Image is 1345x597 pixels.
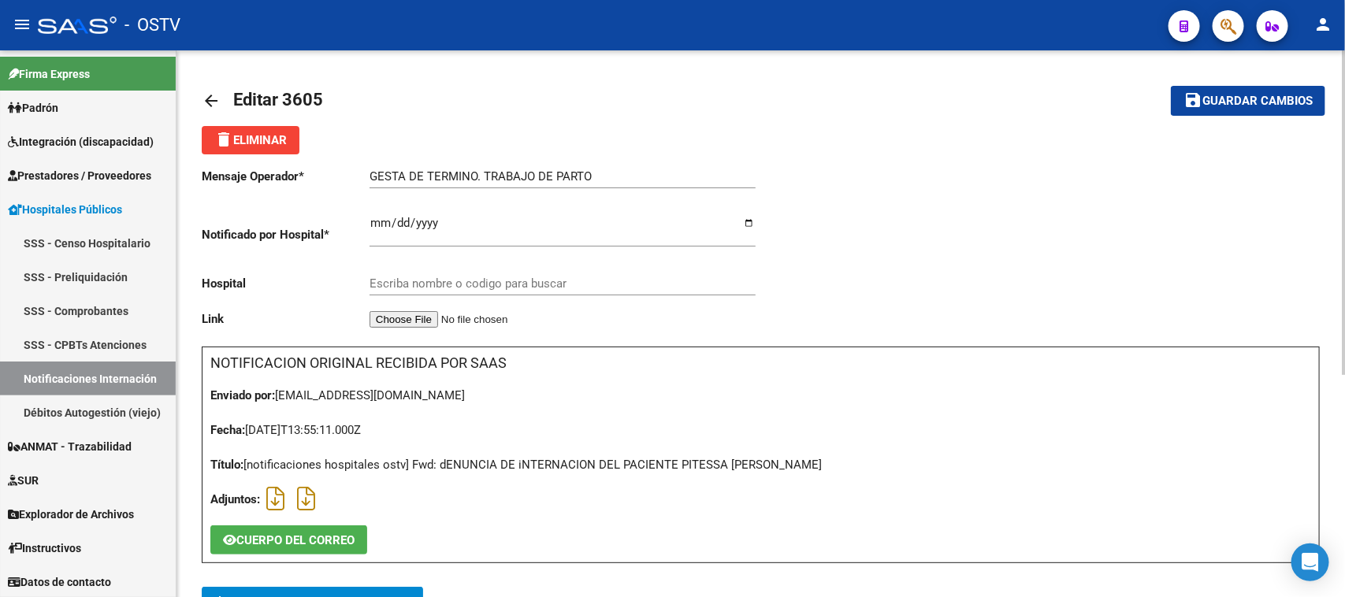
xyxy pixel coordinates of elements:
h3: NOTIFICACION ORIGINAL RECIBIDA POR SAAS [210,352,1311,374]
button: CUERPO DEL CORREO [210,525,367,554]
span: Guardar cambios [1202,95,1313,109]
span: Hospitales Públicos [8,201,122,218]
span: Prestadores / Proveedores [8,167,151,184]
span: Firma Express [8,65,90,83]
strong: Título: [210,458,243,472]
div: [notificaciones hospitales ostv] Fwd: dENUNCIA DE iNTERNACION DEL PACIENTE PITESSA [PERSON_NAME] [210,456,1311,473]
p: Notificado por Hospital [202,226,370,243]
span: Datos de contacto [8,573,111,591]
span: Eliminar [214,133,287,147]
div: Open Intercom Messenger [1291,543,1329,581]
strong: Fecha: [210,423,245,437]
span: Padrón [8,99,58,117]
div: [DATE]T13:55:11.000Z [210,421,1311,439]
span: SUR [8,472,39,489]
span: Integración (discapacidad) [8,133,154,150]
strong: Enviado por: [210,388,275,402]
p: Hospital [202,275,370,292]
span: Editar 3605 [233,90,323,109]
button: Guardar cambios [1171,86,1325,115]
button: Eliminar [202,126,299,154]
mat-icon: save [1183,91,1202,109]
mat-icon: person [1313,15,1332,34]
mat-icon: delete [214,130,233,149]
span: Instructivos [8,540,81,557]
div: [EMAIL_ADDRESS][DOMAIN_NAME] [210,387,1311,404]
p: Mensaje Operador [202,168,370,185]
p: Link [202,310,370,328]
mat-icon: menu [13,15,32,34]
span: - OSTV [124,8,180,43]
span: ANMAT - Trazabilidad [8,438,132,455]
span: Explorador de Archivos [8,506,134,523]
mat-icon: arrow_back [202,91,221,110]
span: CUERPO DEL CORREO [236,533,355,547]
strong: Adjuntos: [210,492,260,506]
